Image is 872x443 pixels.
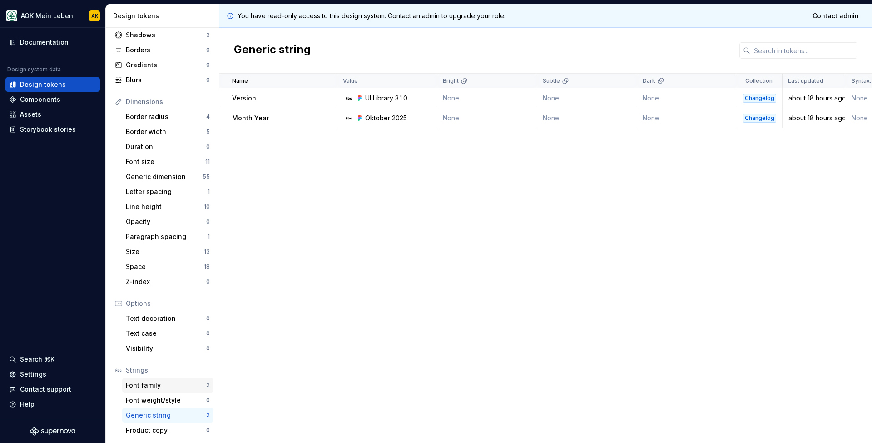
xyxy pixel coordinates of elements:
div: Oktober 2025 [365,114,407,123]
div: Generic dimension [126,172,203,181]
button: Contact support [5,382,100,397]
a: Z-index0 [122,274,213,289]
a: Font family2 [122,378,213,393]
p: Subtle [543,77,560,85]
a: Generic dimension55 [122,169,213,184]
div: Assets [20,110,41,119]
div: Design tokens [20,80,66,89]
div: Borders [126,45,206,55]
div: 0 [206,315,210,322]
p: Last updated [788,77,823,85]
div: Visibility [126,344,206,353]
td: None [537,108,637,128]
div: Changelog [743,114,776,123]
div: 18 [204,263,210,270]
a: Paragraph spacing1 [122,229,213,244]
a: Blurs0 [111,73,213,87]
div: Help [20,400,35,409]
div: 55 [203,173,210,180]
div: Shadows [126,30,206,40]
a: Font weight/style0 [122,393,213,408]
div: 0 [206,218,210,225]
input: Search in tokens... [750,42,857,59]
div: Contact support [20,385,71,394]
td: None [437,88,537,108]
div: Blurs [126,75,206,85]
div: Design tokens [113,11,215,20]
p: Name [232,77,248,85]
div: Changelog [743,94,776,103]
a: Font size11 [122,154,213,169]
div: Strings [126,366,210,375]
div: Product copy [126,426,206,435]
a: Generic string2 [122,408,213,423]
button: AOK Mein LebenAK [2,6,104,25]
div: Gradients [126,60,206,70]
p: Version [232,94,256,103]
a: Visibility0 [122,341,213,356]
a: Line height10 [122,199,213,214]
a: Duration0 [122,139,213,154]
a: Documentation [5,35,100,50]
div: Options [126,299,210,308]
div: Border width [126,127,206,136]
div: Settings [20,370,46,379]
p: Bright [443,77,459,85]
div: 0 [206,278,210,285]
div: Opacity [126,217,206,226]
div: 0 [206,330,210,337]
div: 13 [204,248,210,255]
a: Assets [5,107,100,122]
div: Font weight/style [126,396,206,405]
a: Shadows3 [111,28,213,42]
div: Font family [126,381,206,390]
p: You have read-only access to this design system. Contact an admin to upgrade your role. [238,11,505,20]
td: None [637,108,737,128]
a: Borders0 [111,43,213,57]
div: about 18 hours ago [783,94,845,103]
div: Z-index [126,277,206,286]
td: None [437,108,537,128]
div: Paragraph spacing [126,232,208,241]
button: Search ⌘K [5,352,100,367]
a: Components [5,92,100,107]
div: 2 [206,412,210,419]
div: 3 [206,31,210,39]
div: UI Library 3.1.0 [365,94,407,103]
img: df5db9ef-aba0-4771-bf51-9763b7497661.png [6,10,17,21]
a: Gradients0 [111,58,213,72]
td: None [637,88,737,108]
div: Space [126,262,204,271]
a: Text case0 [122,326,213,341]
svg: Supernova Logo [30,427,75,436]
div: Text decoration [126,314,206,323]
div: 0 [206,61,210,69]
div: 0 [206,397,210,404]
a: Space18 [122,259,213,274]
div: 4 [206,113,210,120]
div: Dimensions [126,97,210,106]
div: about 18 hours ago [783,114,845,123]
button: Help [5,397,100,412]
div: Duration [126,142,206,151]
a: Letter spacing1 [122,184,213,199]
div: AOK Mein Leben [21,11,73,20]
div: Generic string [126,411,206,420]
div: 0 [206,76,210,84]
p: Value [343,77,358,85]
div: 11 [205,158,210,165]
div: Font size [126,157,205,166]
a: Product copy0 [122,423,213,438]
div: 0 [206,143,210,150]
span: Contact admin [813,11,859,20]
div: 10 [204,203,210,210]
div: 1 [208,233,210,240]
div: AK [91,12,98,20]
div: Design system data [7,66,61,73]
a: Storybook stories [5,122,100,137]
p: Month Year [232,114,269,123]
p: Collection [745,77,773,85]
div: 1 [208,188,210,195]
div: Components [20,95,60,104]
